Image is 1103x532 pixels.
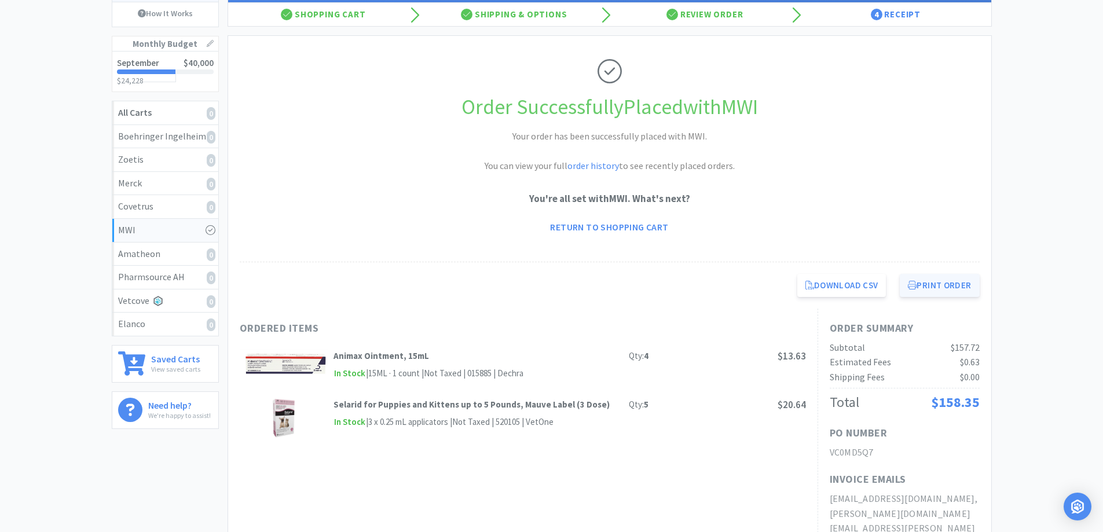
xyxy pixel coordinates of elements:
span: | 3 x 0.25 mL applicators [366,416,448,427]
span: $40,000 [184,57,214,68]
button: Print Order [900,274,979,297]
a: order history [567,160,619,171]
div: Estimated Fees [830,355,891,370]
div: Qty: [629,398,648,412]
div: Qty: [629,349,648,363]
div: MWI [118,223,212,238]
strong: Selarid for Puppies and Kittens up to 5 Pounds, Mauve Label (3 Dose) [334,399,610,410]
h2: VC0MD5Q7 [830,445,980,460]
div: Covetrus [118,199,212,214]
span: $20.64 [778,398,806,411]
a: Zoetis0 [112,148,218,172]
a: Boehringer Ingelheim0 [112,125,218,149]
div: Shipping Fees [830,370,885,385]
a: September$40,000$24,228 [112,52,218,91]
i: 0 [207,271,215,284]
a: Return to Shopping Cart [542,215,676,239]
p: You're all set with MWI . What's next? [240,191,980,207]
div: Zoetis [118,152,212,167]
h1: PO Number [830,425,888,442]
h6: Saved Carts [151,351,200,364]
div: | Not Taxed | 015885 | Dechra [420,366,523,380]
i: 0 [207,178,215,190]
a: MWI [112,219,218,243]
strong: 5 [644,399,648,410]
a: All Carts0 [112,101,218,125]
div: Boehringer Ingelheim [118,129,212,144]
span: $24,228 [117,75,144,86]
a: Download CSV [797,274,886,297]
div: Shipping & Options [419,3,610,26]
span: | 15ML · 1 count [366,368,420,379]
a: Saved CartsView saved carts [112,345,219,383]
strong: All Carts [118,107,152,118]
i: 0 [207,201,215,214]
i: 0 [207,154,215,167]
div: Merck [118,176,212,191]
a: Elanco0 [112,313,218,336]
h1: Order Successfully Placed with MWI [240,90,980,124]
p: We're happy to assist! [148,410,211,421]
span: $0.63 [960,356,980,368]
span: 4 [871,9,882,20]
span: $0.00 [960,371,980,383]
span: In Stock [334,415,366,430]
span: $157.72 [951,342,980,353]
strong: 4 [644,350,648,361]
a: Amatheon0 [112,243,218,266]
h1: Ordered Items [240,320,587,337]
a: Merck0 [112,172,218,196]
strong: Animax Ointment, 15mL [334,350,429,361]
a: Covetrus0 [112,195,218,219]
div: Vetcove [118,293,212,309]
h2: September [117,58,159,67]
h1: Monthly Budget [112,36,218,52]
img: c3f685acf0f7416b8c45b6554a4ef553_17964.png [240,349,328,378]
a: Vetcove0 [112,289,218,313]
i: 0 [207,248,215,261]
a: Pharmsource AH0 [112,266,218,289]
div: Subtotal [830,340,865,355]
span: $158.35 [931,393,980,411]
h6: Need help? [148,398,211,410]
h1: Invoice Emails [830,471,906,488]
div: Shopping Cart [228,3,419,26]
p: View saved carts [151,364,200,375]
i: 0 [207,295,215,308]
div: Open Intercom Messenger [1064,493,1091,520]
div: | Not Taxed | 520105 | VetOne [448,415,554,429]
div: Pharmsource AH [118,270,212,285]
div: Review Order [610,3,801,26]
a: How It Works [112,2,218,24]
span: $13.63 [778,350,806,362]
h2: Your order has been successfully placed with MWI. You can view your full to see recently placed o... [436,129,783,174]
img: 4cc2dc706d2641c6a5d87b3f8cfdd540_319237.png [272,398,296,438]
h1: Order Summary [830,320,980,337]
i: 0 [207,107,215,120]
div: Elanco [118,317,212,332]
div: Amatheon [118,247,212,262]
div: Total [830,391,859,413]
i: 0 [207,318,215,331]
span: In Stock [334,366,366,381]
div: Receipt [800,3,991,26]
i: 0 [207,131,215,144]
